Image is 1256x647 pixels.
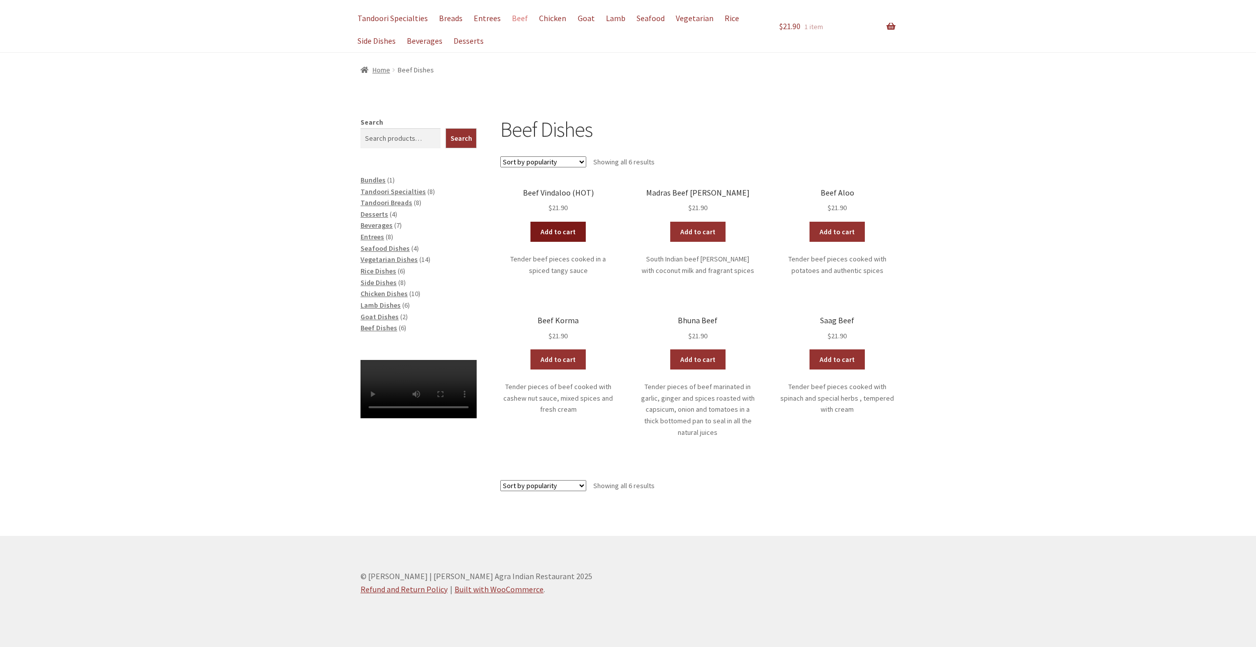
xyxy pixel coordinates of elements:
a: Seafood Dishes [361,244,410,253]
a: Entrees [469,7,505,30]
span: 4 [392,210,395,219]
a: Bhuna Beef $21.90 [640,316,756,341]
label: Search [361,118,383,127]
a: Add to cart: “Beef Vindaloo (HOT)” [530,222,586,242]
a: Saag Beef $21.90 [779,316,895,341]
a: Entrees [361,232,384,241]
a: Beef Korma $21.90 [500,316,616,341]
a: Goat [573,7,599,30]
span: $ [779,21,783,31]
a: Vegetarian [671,7,719,30]
nav: Primary Navigation [361,7,756,52]
span: 7 [396,221,400,230]
p: Showing all 6 results [593,154,655,170]
p: Tender pieces of beef cooked with cashew nut sauce, mixed spices and fresh cream [500,381,616,415]
a: Madras Beef [PERSON_NAME] $21.90 [640,188,756,214]
a: Tandoori Specialties [361,187,426,196]
bdi: 21.90 [549,331,568,340]
a: Built with WooCommerce [455,584,544,594]
span: / [390,64,398,76]
bdi: 21.90 [688,203,707,212]
span: Chicken Dishes [361,289,408,298]
a: Beef Aloo $21.90 [779,188,895,214]
h2: Beef Aloo [779,188,895,198]
div: © [PERSON_NAME] | [PERSON_NAME] Agra Indian Restaurant 2025 . [361,549,895,617]
a: Add to cart: “Beef Aloo” [810,222,865,242]
bdi: 21.90 [828,203,847,212]
span: 6 [401,323,404,332]
a: Add to cart: “Beef Korma” [530,349,586,369]
span: 1 item [804,22,823,31]
a: $21.90 1 item [779,7,895,46]
a: Seafood [632,7,669,30]
span: $ [828,331,831,340]
select: Shop order [500,156,586,167]
span: 8 [388,232,391,241]
bdi: 21.90 [828,331,847,340]
p: Tender pieces of beef marinated in garlic, ginger and spices roasted with capsicum, onion and tom... [640,381,756,438]
nav: breadcrumbs [361,64,895,76]
a: Side Dishes [361,278,397,287]
h1: Beef Dishes [500,117,895,142]
a: Beef [507,7,533,30]
a: Desserts [448,30,488,52]
h2: Beef Korma [500,316,616,325]
p: Showing all 6 results [593,478,655,494]
select: Shop order [500,480,586,491]
a: Tandoori Breads [361,198,412,207]
span: $ [828,203,831,212]
span: 6 [400,266,403,275]
a: Add to cart: “Saag Beef” [810,349,865,369]
a: Breads [434,7,467,30]
span: $ [549,203,552,212]
a: Chicken [534,7,571,30]
span: $ [688,203,692,212]
span: 14 [421,255,428,264]
a: Lamb Dishes [361,301,401,310]
a: Beverages [361,221,393,230]
span: 21.90 [779,21,800,31]
p: South Indian beef [PERSON_NAME] with coconut milk and fragrant spices [640,253,756,276]
bdi: 21.90 [688,331,707,340]
span: 8 [429,187,433,196]
a: Bundles [361,175,386,184]
span: 2 [402,312,406,321]
p: Tender beef pieces cooked in a spiced tangy sauce [500,253,616,276]
span: $ [549,331,552,340]
span: 1 [389,175,393,184]
a: Beverages [402,30,447,52]
a: Beef Dishes [361,323,397,332]
a: Beef Vindaloo (HOT) $21.90 [500,188,616,214]
span: Desserts [361,210,388,219]
bdi: 21.90 [549,203,568,212]
a: Add to cart: “Bhuna Beef” [670,349,726,369]
p: Tender beef pieces cooked with potatoes and authentic spices [779,253,895,276]
button: Search [445,128,477,148]
a: Refund and Return Policy [361,584,447,594]
span: $ [688,331,692,340]
a: Add to cart: “Madras Beef Curry” [670,222,726,242]
h2: Saag Beef [779,316,895,325]
p: Tender beef pieces cooked with spinach and special herbs , tempered with cream [779,381,895,415]
a: Rice Dishes [361,266,396,275]
a: Lamb [601,7,630,30]
span: 8 [416,198,419,207]
a: Rice [720,7,744,30]
a: Side Dishes [352,30,400,52]
h2: Bhuna Beef [640,316,756,325]
span: 4 [413,244,417,253]
span: 6 [404,301,408,310]
span: 10 [411,289,418,298]
a: Home [361,65,390,74]
a: Goat Dishes [361,312,399,321]
h2: Beef Vindaloo (HOT) [500,188,616,198]
a: Tandoori Specialties [352,7,432,30]
a: Vegetarian Dishes [361,255,418,264]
